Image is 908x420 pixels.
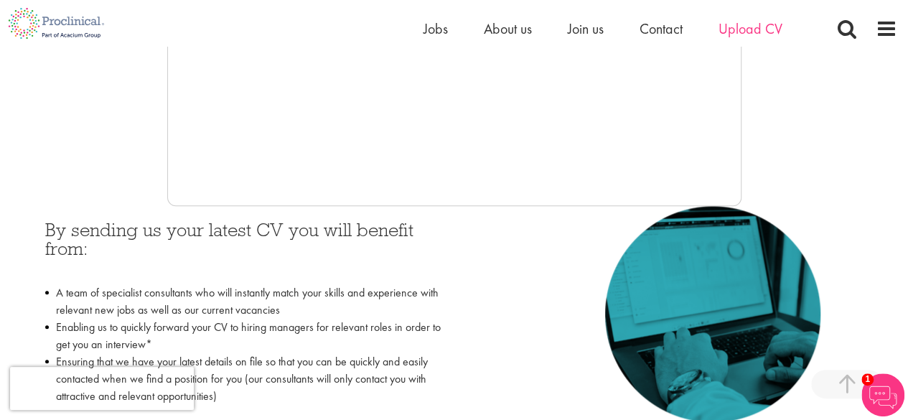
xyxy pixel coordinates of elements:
li: A team of specialist consultants who will instantly match your skills and experience with relevan... [45,284,444,319]
li: Enabling us to quickly forward your CV to hiring managers for relevant roles in order to get you ... [45,319,444,353]
a: Jobs [423,19,448,38]
a: Contact [640,19,683,38]
h3: By sending us your latest CV you will benefit from: [45,220,444,277]
a: About us [484,19,532,38]
img: Chatbot [861,373,904,416]
a: Upload CV [719,19,782,38]
iframe: reCAPTCHA [10,367,194,410]
span: 1 [861,373,874,386]
a: Join us [568,19,604,38]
